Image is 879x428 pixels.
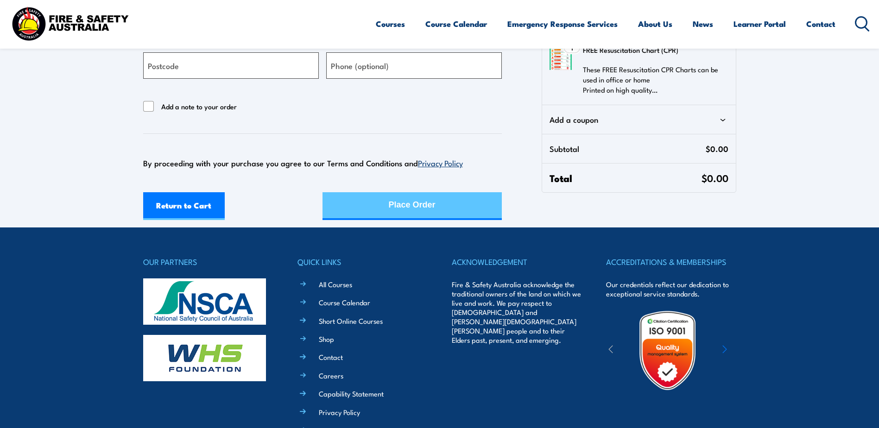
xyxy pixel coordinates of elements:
[319,316,383,326] a: Short Online Courses
[161,101,237,112] span: Add a note to your order
[143,192,225,220] a: Return to Cart
[331,59,389,72] label: Phone (optional)
[550,113,728,126] div: Add a coupon
[452,255,582,268] h4: ACKNOWLEDGEMENT
[376,12,405,36] a: Courses
[702,170,728,185] span: $0.00
[143,335,266,381] img: whs-logo-footer
[606,280,736,298] p: Our credentials reflect our dedication to exceptional service standards.
[507,12,618,36] a: Emergency Response Services
[734,12,786,36] a: Learner Portal
[326,52,502,78] input: Phone (optional)
[143,255,273,268] h4: OUR PARTNERS
[389,193,436,217] div: Place Order
[418,157,463,168] a: Privacy Policy
[706,142,728,156] span: $0.00
[297,255,427,268] h4: QUICK LINKS
[693,12,713,36] a: News
[143,278,266,325] img: nsca-logo-footer
[606,255,736,268] h4: ACCREDITATIONS & MEMBERSHIPS
[319,371,343,380] a: Careers
[583,43,722,57] h3: FREE Resuscitation Chart (CPR)
[143,52,319,78] input: Postcode
[319,352,343,362] a: Contact
[550,171,701,185] span: Total
[627,310,708,391] img: Untitled design (19)
[143,101,154,112] input: Add a note to your order
[806,12,835,36] a: Contact
[583,64,722,95] p: These FREE Resuscitation CPR Charts can be used in office or home Printed on high quality…
[143,157,463,169] span: By proceeding with your purchase you agree to our Terms and Conditions and
[452,280,582,345] p: Fire & Safety Australia acknowledge the traditional owners of the land on which we live and work....
[550,142,705,156] span: Subtotal
[550,48,572,70] img: FREE Resuscitation Chart - What are the 7 steps to CPR?
[319,334,334,344] a: Shop
[319,297,370,307] a: Course Calendar
[571,44,573,51] span: 1
[319,279,352,289] a: All Courses
[319,407,360,417] a: Privacy Policy
[425,12,487,36] a: Course Calendar
[323,192,502,220] button: Place Order
[638,12,672,36] a: About Us
[708,334,789,366] img: ewpa-logo
[319,389,384,398] a: Capability Statement
[148,59,179,72] label: Postcode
